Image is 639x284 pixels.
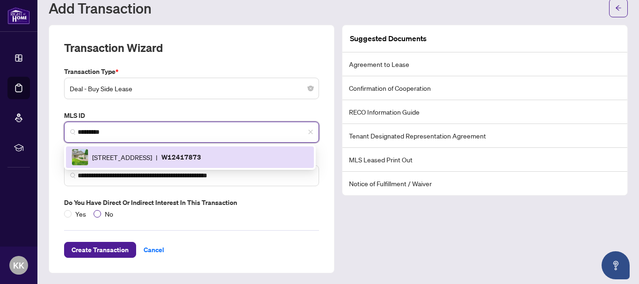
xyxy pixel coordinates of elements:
[49,0,152,15] h1: Add Transaction
[70,129,76,135] img: search_icon
[136,242,172,258] button: Cancel
[342,76,627,100] li: Confirmation of Cooperation
[156,152,158,162] span: |
[72,242,129,257] span: Create Transaction
[342,124,627,148] li: Tenant Designated Representation Agreement
[308,129,313,135] span: close
[602,251,630,279] button: Open asap
[64,242,136,258] button: Create Transaction
[342,100,627,124] li: RECO Information Guide
[92,152,152,162] span: [STREET_ADDRESS]
[342,52,627,76] li: Agreement to Lease
[350,33,427,44] article: Suggested Documents
[64,66,319,77] label: Transaction Type
[72,209,90,219] span: Yes
[7,7,30,24] img: logo
[64,110,319,121] label: MLS ID
[308,86,313,91] span: close-circle
[342,172,627,195] li: Notice of Fulfillment / Waiver
[101,209,117,219] span: No
[72,149,88,165] img: IMG-W12417873_1.jpg
[13,259,24,272] span: KK
[615,5,622,11] span: arrow-left
[70,173,76,178] img: search_icon
[161,152,201,162] p: W12417873
[64,40,163,55] h2: Transaction Wizard
[342,148,627,172] li: MLS Leased Print Out
[70,80,313,97] span: Deal - Buy Side Lease
[144,242,164,257] span: Cancel
[64,197,319,208] label: Do you have direct or indirect interest in this transaction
